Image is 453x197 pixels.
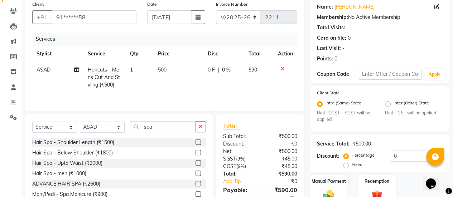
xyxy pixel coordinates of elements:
div: Name: [317,3,333,11]
div: Discount: [317,152,339,160]
button: +91 [32,10,52,24]
div: ₹45.00 [260,155,303,163]
span: CGST [223,163,236,169]
div: ₹590.00 [260,186,303,194]
div: Hair Spa - Shoulder Length (₹1500) [32,139,114,146]
div: Hair Spa - Upto Waist (₹2000) [32,159,102,167]
div: ₹500.00 [352,140,371,148]
label: Invoice Number [216,1,247,8]
div: Hair Spa - Below Shoulder (₹1800) [32,149,113,157]
label: Percentage [352,152,375,158]
span: 9% [238,163,245,169]
label: Manual Payment [312,178,346,184]
th: Disc [203,46,244,62]
span: 500 [158,67,167,73]
small: Hint : CGST + SGST will be applied [317,110,374,123]
div: Sub Total: [218,133,260,140]
span: 0 F [208,66,215,74]
div: ADVANCE HAIR SPA (₹2500) [32,180,100,188]
input: Search or Scan [130,121,196,132]
a: Add Tip [218,178,267,185]
th: Stylist [32,46,83,62]
th: Qty [126,46,154,62]
span: 1 [130,67,133,73]
div: ₹0 [267,178,303,185]
th: Total [244,46,274,62]
span: Haircuts - Mens Cut And Styling (₹500) [88,67,120,88]
span: 590 [249,67,257,73]
label: Client State [317,90,340,96]
div: Service Total: [317,140,350,148]
div: Card on file: [317,34,346,42]
div: Net: [218,148,260,155]
div: ₹500.00 [260,148,303,155]
button: Apply [424,69,445,80]
div: Last Visit: [317,45,341,52]
div: - [342,45,344,52]
label: Intra (Same) State [326,100,361,108]
div: Total: [218,170,260,178]
span: Total [223,122,240,129]
label: Redemption [365,178,389,184]
div: Hair Spa - men (₹1000) [32,170,86,177]
div: ₹590.00 [260,170,303,178]
input: Enter Offer / Coupon Code [359,69,421,80]
div: ( ) [218,163,260,170]
span: ASAD [37,67,50,73]
a: [PERSON_NAME] [334,3,375,11]
input: Search by Name/Mobile/Email/Code [52,10,136,24]
div: ( ) [218,155,260,163]
div: Points: [317,55,333,63]
label: Client [32,1,44,8]
div: Services [33,33,303,46]
label: Inter (Other) State [394,100,429,108]
th: Price [154,46,203,62]
iframe: chat widget [423,168,446,190]
div: Membership: [317,14,348,21]
div: Discount: [218,140,260,148]
span: SGST [223,156,236,162]
div: Coupon Code [317,70,359,78]
div: Payable: [218,186,260,194]
small: Hint : IGST will be applied [385,110,442,116]
label: Date [147,1,157,8]
div: No Active Membership [317,14,442,21]
div: Total Visits: [317,24,345,31]
span: 9% [237,156,244,162]
span: | [218,66,219,74]
th: Action [274,46,297,62]
div: ₹45.00 [260,163,303,170]
span: 0 % [222,66,231,74]
div: ₹500.00 [260,133,303,140]
div: ₹0 [260,140,303,148]
div: 0 [334,55,337,63]
th: Service [83,46,125,62]
label: Fixed [352,161,362,168]
div: 0 [348,34,351,42]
